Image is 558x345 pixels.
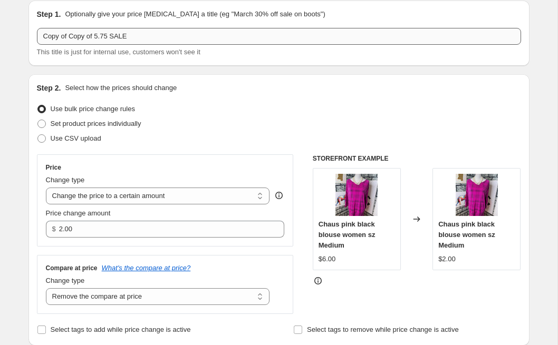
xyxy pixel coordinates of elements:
img: 133EE91B-CE21-4FAF-A361-7D7E411E67BD_80x.jpg [456,174,498,216]
button: What's the compare at price? [102,264,191,272]
span: Use CSV upload [51,134,101,142]
span: Chaus pink black blouse women sz Medium [438,220,495,249]
span: Chaus pink black blouse women sz Medium [319,220,376,249]
span: Price change amount [46,209,111,217]
p: Select how the prices should change [65,83,177,93]
p: Optionally give your price [MEDICAL_DATA] a title (eg "March 30% off sale on boots") [65,9,325,19]
span: Change type [46,176,85,184]
h6: STOREFRONT EXAMPLE [313,154,521,163]
span: Use bulk price change rules [51,105,135,113]
input: 80.00 [59,221,268,238]
div: $2.00 [438,254,456,264]
span: Change type [46,277,85,284]
span: Select tags to add while price change is active [51,326,191,333]
img: 133EE91B-CE21-4FAF-A361-7D7E411E67BD_80x.jpg [335,174,378,216]
div: help [274,190,284,201]
h2: Step 1. [37,9,61,19]
span: Set product prices individually [51,120,141,127]
input: 30% off holiday sale [37,28,521,45]
span: This title is just for internal use, customers won't see it [37,48,200,56]
h3: Compare at price [46,264,98,272]
span: $ [52,225,56,233]
div: $6.00 [319,254,336,264]
span: Select tags to remove while price change is active [307,326,459,333]
h3: Price [46,163,61,172]
h2: Step 2. [37,83,61,93]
